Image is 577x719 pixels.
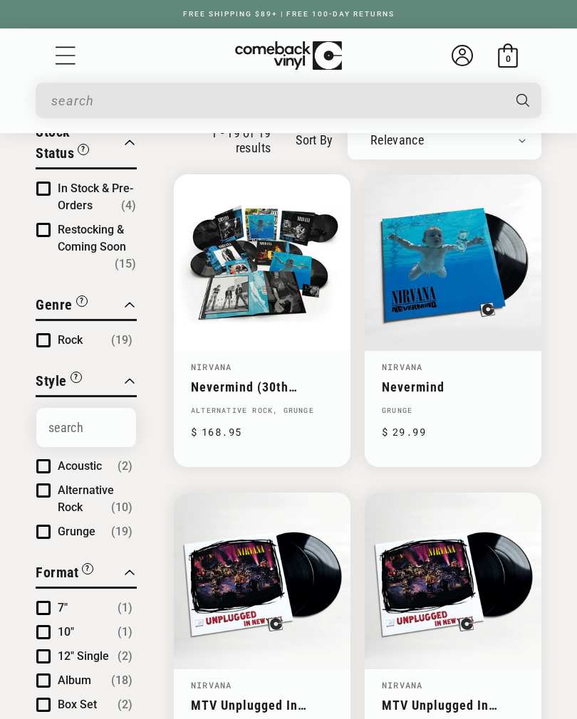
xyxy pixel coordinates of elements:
[58,649,109,663] span: 12" Single
[36,564,78,581] span: Format
[36,296,73,313] span: Genre
[382,679,422,691] a: Nirvana
[58,625,74,639] span: 10"
[118,458,132,475] span: Number of products: (2)
[382,379,524,394] a: Nevermind
[191,698,333,713] a: MTV Unplugged In [US_STATE]
[118,624,132,641] span: Number of products: (1)
[169,10,409,18] a: FREE SHIPPING $89+ | FREE 100-DAY RETURNS
[235,41,342,70] img: ComebackVinyl.com
[121,197,136,214] span: Number of products: (4)
[36,372,67,389] span: Style
[58,525,95,538] span: Grunge
[118,648,132,665] span: Number of products: (2)
[111,499,132,516] span: Number of products: (10)
[111,332,132,349] span: Number of products: (19)
[58,483,114,514] span: Alternative Rock
[58,601,68,614] span: 7"
[118,599,132,616] span: Number of products: (1)
[36,408,136,447] input: Search Options
[111,672,132,689] span: Number of products: (18)
[382,698,524,713] a: MTV Unplugged In [US_STATE]
[191,361,232,372] a: Nirvana
[118,696,132,713] span: Number of products: (2)
[506,53,511,64] span: 0
[191,679,232,691] a: Nirvana
[51,86,502,115] input: search
[36,83,541,118] div: Search
[58,333,83,347] span: Rock
[58,673,91,687] span: Album
[36,123,74,162] span: Stock Status
[504,83,543,118] button: Search
[36,370,82,395] button: Filter by Style
[111,523,132,540] span: Number of products: (19)
[296,130,333,149] label: sort by
[382,361,422,372] a: Nirvana
[36,294,88,319] button: Filter by Genre
[58,698,97,711] span: Box Set
[58,223,126,253] span: Restocking & Coming Soon
[174,125,271,155] p: 1 - 19 of 19 results
[36,121,123,167] button: Filter by Stock Status
[36,562,93,587] button: Filter by Format
[58,459,102,473] span: Acoustic
[115,256,136,273] span: Number of products: (15)
[58,182,133,212] span: In Stock & Pre-Orders
[53,43,78,68] summary: Menu
[191,379,333,394] a: Nevermind (30th Anniversary Edition)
